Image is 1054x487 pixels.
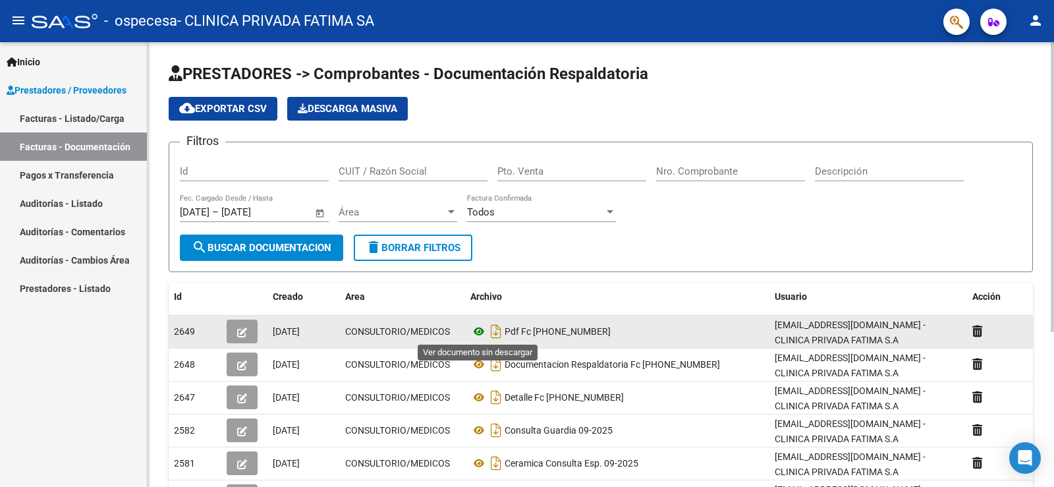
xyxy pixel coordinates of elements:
mat-icon: search [192,239,208,255]
span: [EMAIL_ADDRESS][DOMAIN_NAME] - CLINICA PRIVADA FATIMA S.A [775,320,926,345]
span: Archivo [470,291,502,302]
mat-icon: person [1028,13,1043,28]
input: Fecha fin [221,206,285,218]
i: Descargar documento [487,453,505,474]
span: Inicio [7,55,40,69]
datatable-header-cell: Area [340,283,465,311]
mat-icon: delete [366,239,381,255]
i: Descargar documento [487,321,505,342]
span: Acción [972,291,1001,302]
datatable-header-cell: Usuario [769,283,967,311]
span: - ospecesa [104,7,177,36]
i: Descargar documento [487,420,505,441]
span: CONSULTORIO/MEDICOS [345,392,450,403]
span: [DATE] [273,326,300,337]
span: [DATE] [273,425,300,436]
span: CONSULTORIO/MEDICOS [345,425,450,436]
span: Creado [273,291,303,302]
span: PRESTADORES -> Comprobantes - Documentación Respaldatoria [169,65,648,83]
mat-icon: menu [11,13,26,28]
datatable-header-cell: Id [169,283,221,311]
span: 2648 [174,359,195,370]
span: Area [345,291,365,302]
datatable-header-cell: Acción [967,283,1033,311]
span: Borrar Filtros [366,242,460,254]
button: Buscar Documentacion [180,235,343,261]
span: CONSULTORIO/MEDICOS [345,326,450,337]
span: Área [339,206,445,218]
span: Exportar CSV [179,103,267,115]
span: Pdf Fc [PHONE_NUMBER] [505,326,611,337]
span: CONSULTORIO/MEDICOS [345,359,450,370]
span: Todos [467,206,495,218]
datatable-header-cell: Archivo [465,283,769,311]
div: Open Intercom Messenger [1009,442,1041,474]
span: Ceramica Consulta Esp. 09-2025 [505,458,638,469]
span: [EMAIL_ADDRESS][DOMAIN_NAME] - CLINICA PRIVADA FATIMA S.A [775,418,926,444]
span: [EMAIL_ADDRESS][DOMAIN_NAME] - CLINICA PRIVADA FATIMA S.A [775,386,926,411]
button: Borrar Filtros [354,235,472,261]
input: Fecha inicio [180,206,209,218]
span: 2581 [174,458,195,469]
i: Descargar documento [487,387,505,408]
span: [EMAIL_ADDRESS][DOMAIN_NAME] - CLINICA PRIVADA FATIMA S.A [775,451,926,477]
span: Detalle Fc [PHONE_NUMBER] [505,392,624,403]
span: [DATE] [273,458,300,469]
span: Usuario [775,291,807,302]
mat-icon: cloud_download [179,100,195,116]
span: Documentacion Respaldatoria Fc [PHONE_NUMBER] [505,359,720,370]
button: Open calendar [313,206,328,221]
i: Descargar documento [487,354,505,375]
span: Buscar Documentacion [192,242,331,254]
span: 2647 [174,392,195,403]
span: [EMAIL_ADDRESS][DOMAIN_NAME] - CLINICA PRIVADA FATIMA S.A [775,353,926,378]
span: [DATE] [273,392,300,403]
span: 2649 [174,326,195,337]
span: - CLINICA PRIVADA FATIMA SA [177,7,374,36]
span: [DATE] [273,359,300,370]
span: CONSULTORIO/MEDICOS [345,458,450,469]
span: 2582 [174,425,195,436]
h3: Filtros [180,132,225,150]
datatable-header-cell: Creado [267,283,340,311]
span: Descarga Masiva [298,103,397,115]
span: Prestadores / Proveedores [7,83,126,98]
span: Consulta Guardia 09-2025 [505,425,613,436]
app-download-masive: Descarga masiva de comprobantes (adjuntos) [287,97,408,121]
button: Exportar CSV [169,97,277,121]
button: Descarga Masiva [287,97,408,121]
span: Id [174,291,182,302]
span: – [212,206,219,218]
